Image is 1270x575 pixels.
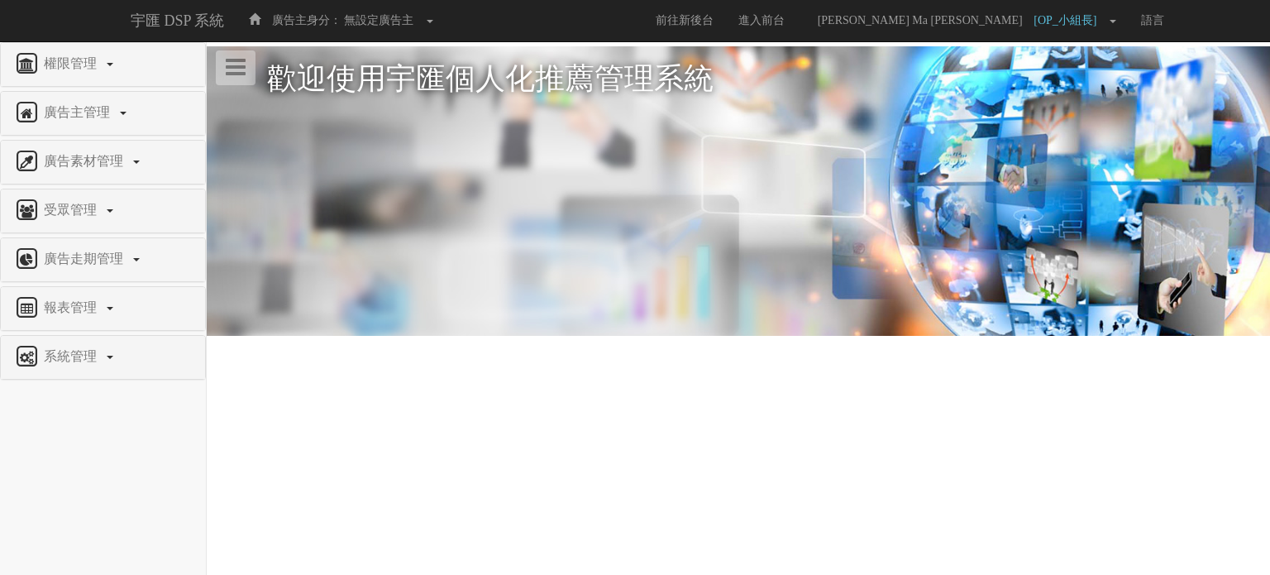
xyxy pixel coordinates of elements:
h1: 歡迎使用宇匯個人化推薦管理系統 [267,63,1210,96]
span: 廣告主身分： [272,14,341,26]
span: 報表管理 [40,300,105,314]
span: 受眾管理 [40,203,105,217]
span: [OP_小組長] [1034,14,1105,26]
span: [PERSON_NAME] Ma [PERSON_NAME] [809,14,1031,26]
a: 廣告走期管理 [13,247,193,273]
span: 系統管理 [40,349,105,363]
span: 權限管理 [40,56,105,70]
span: 廣告主管理 [40,105,118,119]
a: 廣告主管理 [13,100,193,127]
span: 廣告素材管理 [40,154,131,168]
a: 系統管理 [13,344,193,371]
span: 廣告走期管理 [40,252,131,266]
a: 權限管理 [13,51,193,78]
a: 廣告素材管理 [13,149,193,175]
span: 無設定廣告主 [344,14,413,26]
a: 受眾管理 [13,198,193,224]
a: 報表管理 [13,295,193,322]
